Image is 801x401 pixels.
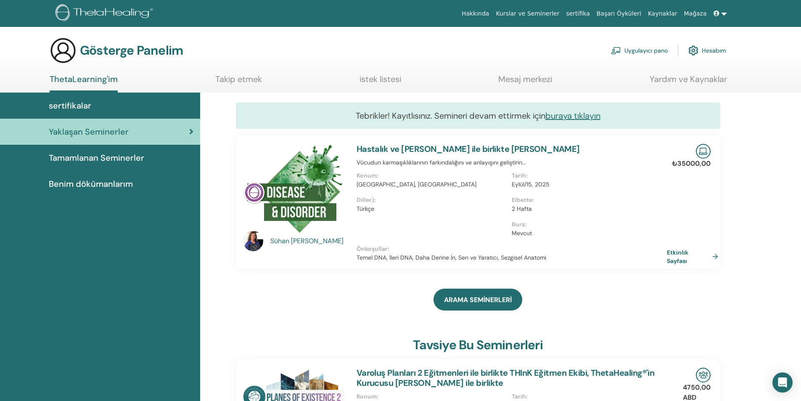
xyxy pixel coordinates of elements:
font: istek listesi [360,74,401,85]
font: : [377,393,378,400]
font: Kurslar ve Seminerler [496,10,559,17]
a: Hesabım [688,41,726,60]
font: : [526,393,528,400]
font: Temel DNA, İleri DNA, Daha Derine İn, Sen ve Yaratıcı, Sezgisel Anatomi [357,254,546,261]
font: Benim dökümanlarım [49,178,133,189]
font: Mesaj merkezi [498,74,552,85]
font: Eylül/15, 2025 [512,181,550,188]
font: Konum [357,172,377,179]
font: Elbette [512,196,532,204]
a: Uygulayıcı pano [611,41,668,60]
img: generic-user-icon.jpg [50,37,77,64]
img: chalkboard-teacher.svg [611,47,621,54]
font: Türkçe [357,205,374,212]
a: Hakkında [458,6,493,21]
img: Canlı Çevrimiçi Seminer [696,144,711,159]
font: Diller) [357,196,374,204]
font: : [532,196,534,204]
font: : [526,172,528,179]
font: Başarı Öyküleri [597,10,641,17]
font: ARAMA SEMİNERLERİ [444,295,512,304]
img: cog.svg [688,43,698,58]
font: Mevcut [512,229,532,237]
font: Tebrikler! Kayıtlısınız. Semineri devam ettirmek için [356,110,545,121]
font: Konum [357,393,377,400]
a: Kurslar ve Seminerler [492,6,563,21]
font: Takip etmek [215,74,262,85]
font: : [525,220,526,228]
a: istek listesi [360,74,401,90]
font: : [377,172,378,179]
font: [PERSON_NAME] [291,236,344,245]
img: logo.png [56,4,156,23]
font: Tarih [512,393,526,400]
a: ThetaLearning'im [50,74,118,93]
a: Takip etmek [215,74,262,90]
font: Hakkında [462,10,489,17]
a: ARAMA SEMİNERLERİ [434,289,522,311]
font: Yaklaşan Seminerler [49,126,129,137]
a: Yardım ve Kaynaklar [650,74,727,90]
font: tavsiye bu seminerleri [413,337,542,353]
a: Başarı Öyküleri [593,6,645,21]
font: Gösterge Panelim [80,42,183,58]
a: Sühan [PERSON_NAME] [270,236,348,246]
font: Tarih [512,172,526,179]
a: Hastalık ve [PERSON_NAME] ile birlikte [PERSON_NAME] [357,143,580,154]
font: Vücudun karmaşıklıklarının farkındalığını ve anlayışını geliştirin... [357,159,526,166]
font: [GEOGRAPHIC_DATA], [GEOGRAPHIC_DATA] [357,181,476,188]
font: ₺35000,00 [672,159,711,168]
div: Intercom Messenger'ı açın [772,372,793,393]
font: sertifika [566,10,590,17]
a: Varoluş Planları 2 Eğitmenleri ile birlikte THInK Eğitmen Ekibi, ThetaHealing®'in Kurucusu [PERSO... [357,367,655,388]
font: Önkoşullar [357,245,388,252]
font: : [374,196,376,204]
font: Kaynaklar [648,10,677,17]
font: Uygulayıcı pano [624,47,668,55]
font: Sühan [270,236,289,245]
font: Hesabım [702,47,726,55]
font: 2 Hafta [512,205,532,212]
a: Etkinlik Sayfası [667,248,722,265]
font: : [388,245,389,252]
font: ThetaLearning'im [50,74,118,85]
font: Mağaza [684,10,706,17]
font: sertifikalar [49,100,91,111]
a: buraya tıklayın [545,110,600,121]
a: Mağaza [680,6,710,21]
img: Hastalık ve Bozukluk [243,144,344,234]
a: sertifika [563,6,593,21]
img: Yüz Yüze Seminer [696,368,711,382]
font: Yardım ve Kaynaklar [650,74,727,85]
font: Burs [512,220,525,228]
a: Kaynaklar [645,6,681,21]
img: default.jpg [243,231,263,251]
font: Etkinlik Sayfası [667,249,688,265]
a: Mesaj merkezi [498,74,552,90]
font: Tamamlanan Seminerler [49,152,144,163]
